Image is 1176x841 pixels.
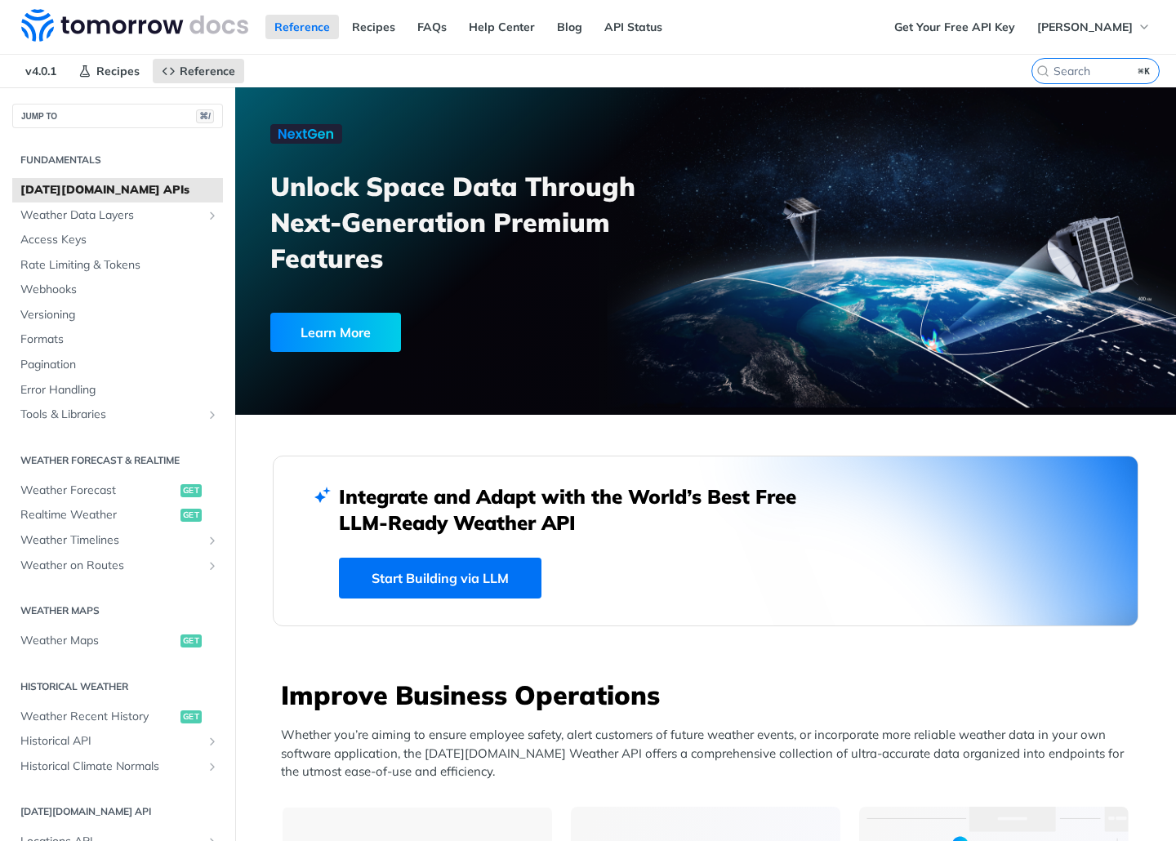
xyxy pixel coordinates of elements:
[548,15,591,39] a: Blog
[20,207,202,224] span: Weather Data Layers
[20,507,176,523] span: Realtime Weather
[265,15,339,39] a: Reference
[153,59,244,83] a: Reference
[270,313,401,352] div: Learn More
[20,407,202,423] span: Tools & Libraries
[180,484,202,497] span: get
[20,307,219,323] span: Versioning
[12,353,223,377] a: Pagination
[12,528,223,553] a: Weather TimelinesShow subpages for Weather Timelines
[885,15,1024,39] a: Get Your Free API Key
[270,313,633,352] a: Learn More
[339,558,541,598] a: Start Building via LLM
[20,382,219,398] span: Error Handling
[1037,20,1133,34] span: [PERSON_NAME]
[12,303,223,327] a: Versioning
[12,554,223,578] a: Weather on RoutesShow subpages for Weather on Routes
[12,705,223,729] a: Weather Recent Historyget
[196,109,214,123] span: ⌘/
[180,710,202,723] span: get
[21,9,248,42] img: Tomorrow.io Weather API Docs
[595,15,671,39] a: API Status
[206,760,219,773] button: Show subpages for Historical Climate Normals
[69,59,149,83] a: Recipes
[96,64,140,78] span: Recipes
[12,629,223,653] a: Weather Mapsget
[12,503,223,527] a: Realtime Weatherget
[12,178,223,202] a: [DATE][DOMAIN_NAME] APIs
[12,378,223,403] a: Error Handling
[180,634,202,647] span: get
[12,478,223,503] a: Weather Forecastget
[20,282,219,298] span: Webhooks
[339,483,821,536] h2: Integrate and Adapt with the World’s Best Free LLM-Ready Weather API
[20,483,176,499] span: Weather Forecast
[12,453,223,468] h2: Weather Forecast & realtime
[281,726,1138,781] p: Whether you’re aiming to ensure employee safety, alert customers of future weather events, or inc...
[12,228,223,252] a: Access Keys
[12,104,223,128] button: JUMP TO⌘/
[180,64,235,78] span: Reference
[12,729,223,754] a: Historical APIShow subpages for Historical API
[206,735,219,748] button: Show subpages for Historical API
[16,59,65,83] span: v4.0.1
[12,278,223,302] a: Webhooks
[343,15,404,39] a: Recipes
[1036,65,1049,78] svg: Search
[20,532,202,549] span: Weather Timelines
[20,182,219,198] span: [DATE][DOMAIN_NAME] APIs
[12,203,223,228] a: Weather Data LayersShow subpages for Weather Data Layers
[12,153,223,167] h2: Fundamentals
[12,679,223,694] h2: Historical Weather
[12,754,223,779] a: Historical Climate NormalsShow subpages for Historical Climate Normals
[20,332,219,348] span: Formats
[1134,63,1155,79] kbd: ⌘K
[206,534,219,547] button: Show subpages for Weather Timelines
[20,633,176,649] span: Weather Maps
[20,357,219,373] span: Pagination
[1028,15,1160,39] button: [PERSON_NAME]
[20,709,176,725] span: Weather Recent History
[20,733,202,750] span: Historical API
[281,677,1138,713] h3: Improve Business Operations
[20,232,219,248] span: Access Keys
[270,124,342,144] img: NextGen
[180,509,202,522] span: get
[408,15,456,39] a: FAQs
[12,327,223,352] a: Formats
[206,559,219,572] button: Show subpages for Weather on Routes
[270,168,724,276] h3: Unlock Space Data Through Next-Generation Premium Features
[20,759,202,775] span: Historical Climate Normals
[206,408,219,421] button: Show subpages for Tools & Libraries
[20,257,219,274] span: Rate Limiting & Tokens
[12,603,223,618] h2: Weather Maps
[20,558,202,574] span: Weather on Routes
[12,403,223,427] a: Tools & LibrariesShow subpages for Tools & Libraries
[460,15,544,39] a: Help Center
[12,253,223,278] a: Rate Limiting & Tokens
[12,804,223,819] h2: [DATE][DOMAIN_NAME] API
[206,209,219,222] button: Show subpages for Weather Data Layers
